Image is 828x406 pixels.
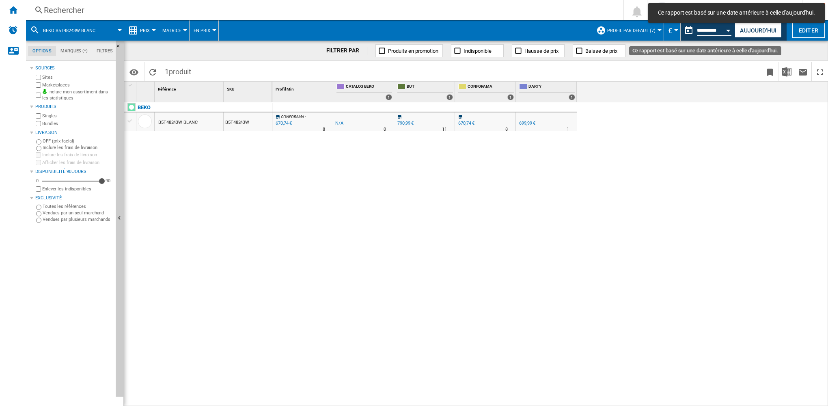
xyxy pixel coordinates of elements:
[407,84,453,91] span: BUT
[42,89,47,94] img: mysite-bg-18x18.png
[396,82,455,102] div: BUT 1 offers sold by BUT
[36,218,41,223] input: Vendues par plusieurs marchands
[778,62,795,81] button: Télécharger au format Excel
[664,20,681,41] md-menu: Currency
[43,203,112,209] label: Toutes les références
[35,65,112,71] div: Sources
[655,9,817,17] span: Ce rapport est basé sur une date antérieure à celle d'aujourd'hui.
[36,75,41,80] input: Sites
[281,114,304,119] span: CONFORAMA
[517,82,577,102] div: DARTY 1 offers sold by DARTY
[721,22,736,37] button: Open calendar
[681,22,697,39] button: md-calendar
[194,28,210,33] span: En Prix
[36,146,41,151] input: Inclure les frais de livraison
[8,25,18,35] img: alerts-logo.svg
[43,20,103,41] button: BEKO B5T48243W BLANC
[335,119,343,127] div: N/A
[103,178,112,184] div: 90
[573,44,625,57] button: Baisse de prix
[397,121,414,126] div: 790,99 €
[224,112,272,131] div: B5T48243W
[524,48,558,54] span: Hausse de prix
[274,119,292,127] div: Mise à jour : vendredi 18 avril 2025 00:00
[144,62,161,81] button: Recharger
[762,62,778,81] button: Créer un favoris
[464,48,492,54] span: Indisponible
[35,130,112,136] div: Livraison
[140,28,150,33] span: Prix
[451,44,504,57] button: Indisponible
[43,138,112,144] label: OFF (prix facial)
[458,121,474,126] div: 670,74 €
[128,20,154,41] div: Prix
[35,195,112,201] div: Exclusivité
[36,139,41,145] input: OFF (prix facial)
[36,186,41,192] input: Afficher les frais de livraison
[36,82,41,88] input: Marketplaces
[812,62,828,81] button: Plein écran
[44,4,602,16] div: Rechercher
[28,46,56,56] md-tab-item: Options
[668,20,676,41] div: €
[162,20,185,41] button: Matrice
[274,82,333,94] div: Profil Min Sort None
[158,87,176,91] span: Référence
[274,82,333,94] div: Sort None
[507,94,514,100] div: 1 offers sold by CONFORAMA
[36,90,41,100] input: Inclure mon assortiment dans les statistiques
[34,178,41,184] div: 0
[326,47,368,55] div: FILTRER PAR
[30,20,120,41] div: BEKO B5T48243W BLANC
[668,26,672,35] span: €
[42,113,112,119] label: Singles
[158,113,198,132] div: B5T48243W BLANC
[227,87,235,91] span: SKU
[43,216,112,222] label: Vendues par plusieurs marchands
[792,23,825,38] button: Editer
[43,28,95,33] span: BEKO B5T48243W BLANC
[681,20,733,41] div: Ce rapport est basé sur une date antérieure à celle d'aujourd'hui.
[42,82,112,88] label: Marketplaces
[36,160,41,165] input: Afficher les frais de livraison
[43,210,112,216] label: Vendues par un seul marchand
[457,119,474,127] div: 670,74 €
[225,82,272,94] div: SKU Sort None
[42,177,102,185] md-slider: Disponibilité
[346,84,392,91] span: CATALOG BEKO
[505,125,508,134] div: Délai de livraison : 8 jours
[92,46,117,56] md-tab-item: Filtres
[512,44,565,57] button: Hausse de prix
[795,62,811,81] button: Envoyer ce rapport par email
[156,82,223,94] div: Référence Sort None
[386,94,392,100] div: 1 offers sold by CATALOG BEKO
[116,41,124,397] button: Masquer
[276,87,294,91] span: Profil Min
[396,119,414,127] div: 790,99 €
[126,65,142,79] button: Options
[528,84,575,91] span: DARTY
[569,94,575,100] div: 1 offers sold by DARTY
[446,94,453,100] div: 1 offers sold by BUT
[42,186,112,192] label: Enlever les indisponibles
[735,23,782,38] button: Aujourd'hui
[138,82,154,94] div: Sort None
[585,48,617,54] span: Baisse de prix
[442,125,447,134] div: Délai de livraison : 11 jours
[607,28,655,33] span: Profil par défaut (7)
[42,152,112,158] label: Inclure les frais de livraison
[42,121,112,127] label: Bundles
[36,211,41,216] input: Vendues par un seul marchand
[518,119,535,127] div: 699,99 €
[42,89,112,101] label: Inclure mon assortiment dans les statistiques
[36,113,41,119] input: Singles
[35,168,112,175] div: Disponibilité 90 Jours
[161,62,195,79] span: 1
[140,20,154,41] button: Prix
[169,67,191,76] span: produit
[384,125,386,134] div: Délai de livraison : 0 jour
[457,82,515,102] div: CONFORAMA 1 offers sold by CONFORAMA
[194,20,214,41] button: En Prix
